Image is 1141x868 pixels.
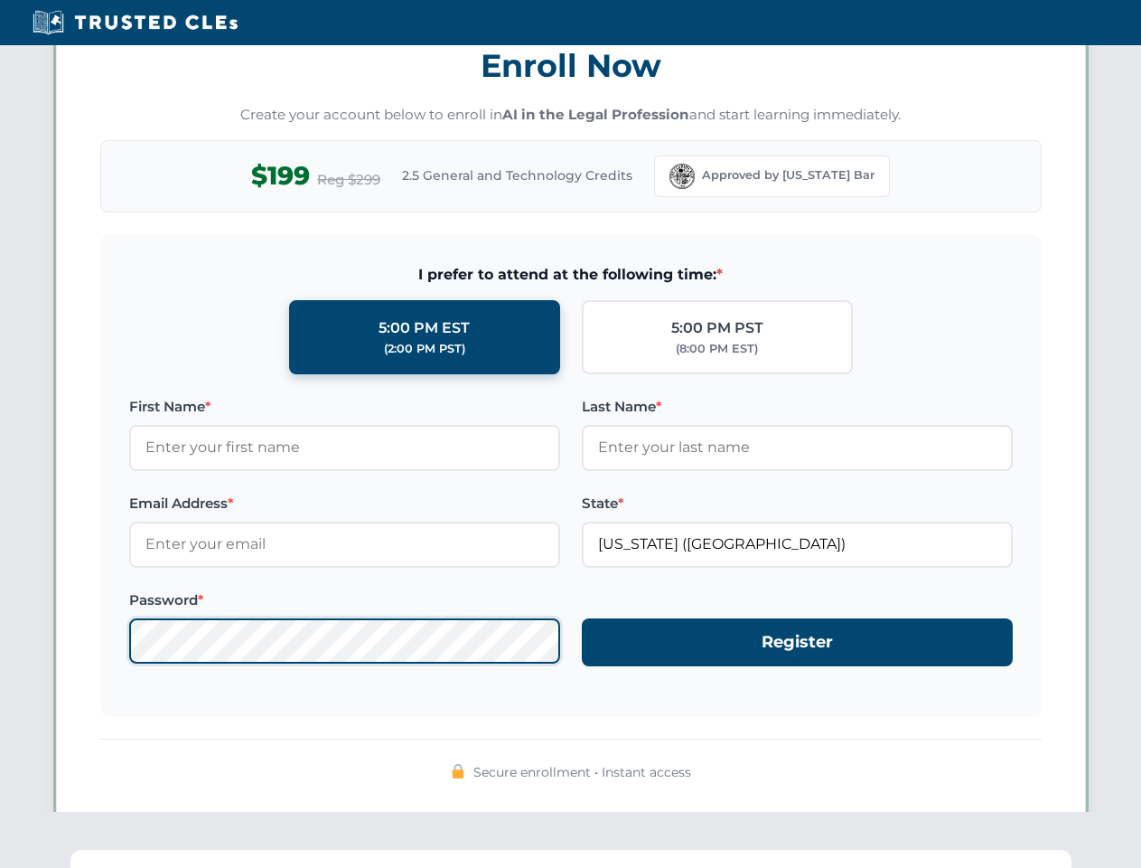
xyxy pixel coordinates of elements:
[129,493,560,514] label: Email Address
[582,425,1013,470] input: Enter your last name
[129,263,1013,287] span: I prefer to attend at the following time:
[582,396,1013,418] label: Last Name
[669,164,695,189] img: Florida Bar
[582,493,1013,514] label: State
[671,316,763,340] div: 5:00 PM PST
[100,37,1042,94] h3: Enroll Now
[129,590,560,611] label: Password
[27,9,243,36] img: Trusted CLEs
[251,156,310,196] span: $199
[451,764,465,778] img: 🔒
[100,105,1042,126] p: Create your account below to enroll in and start learning immediately.
[676,340,758,358] div: (8:00 PM EST)
[129,522,560,567] input: Enter your email
[582,618,1013,666] button: Register
[317,169,380,191] span: Reg $299
[379,316,470,340] div: 5:00 PM EST
[402,165,632,185] span: 2.5 General and Technology Credits
[702,166,874,184] span: Approved by [US_STATE] Bar
[384,340,465,358] div: (2:00 PM PST)
[129,425,560,470] input: Enter your first name
[582,522,1013,567] input: Florida (FL)
[502,106,689,123] strong: AI in the Legal Profession
[473,762,691,782] span: Secure enrollment • Instant access
[129,396,560,418] label: First Name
